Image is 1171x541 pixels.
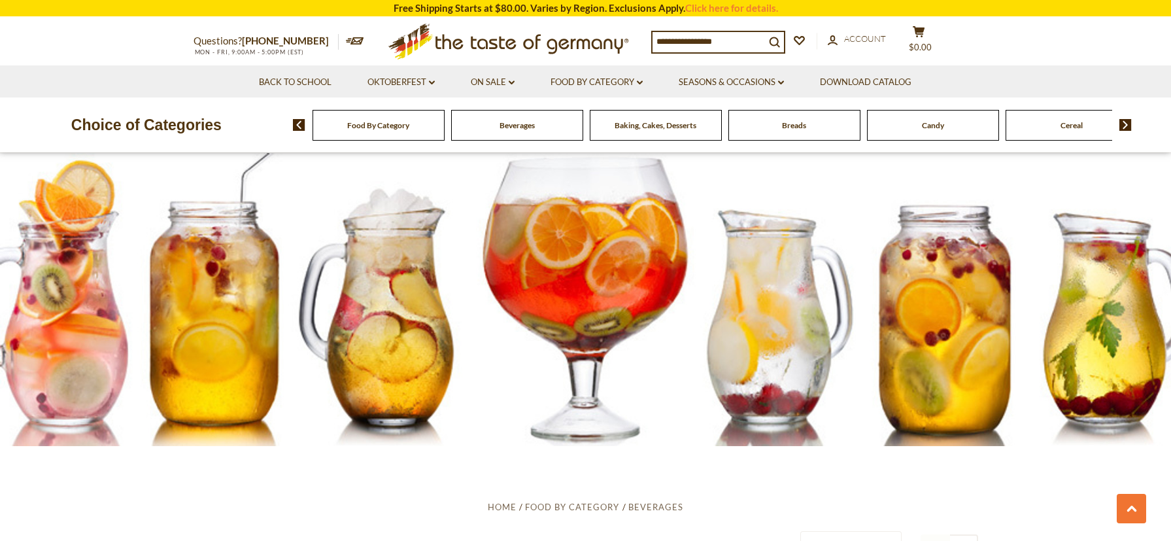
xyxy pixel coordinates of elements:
span: MON - FRI, 9:00AM - 5:00PM (EST) [194,48,305,56]
a: [PHONE_NUMBER] [242,35,329,46]
span: Account [844,33,886,44]
button: $0.00 [900,26,939,58]
p: Questions? [194,33,339,50]
a: Account [828,32,886,46]
a: Oktoberfest [367,75,435,90]
a: Food By Category [347,120,409,130]
img: next arrow [1119,119,1132,131]
a: Back to School [259,75,331,90]
a: Seasons & Occasions [679,75,784,90]
a: On Sale [471,75,515,90]
a: Baking, Cakes, Desserts [615,120,696,130]
a: Food By Category [525,502,619,512]
a: Beverages [628,502,683,512]
a: Beverages [500,120,535,130]
a: Download Catalog [820,75,911,90]
span: $0.00 [909,42,932,52]
a: Home [488,502,517,512]
a: Click here for details. [685,2,778,14]
a: Cereal [1061,120,1083,130]
a: Candy [922,120,944,130]
a: Breads [782,120,806,130]
img: previous arrow [293,119,305,131]
a: Food By Category [551,75,643,90]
